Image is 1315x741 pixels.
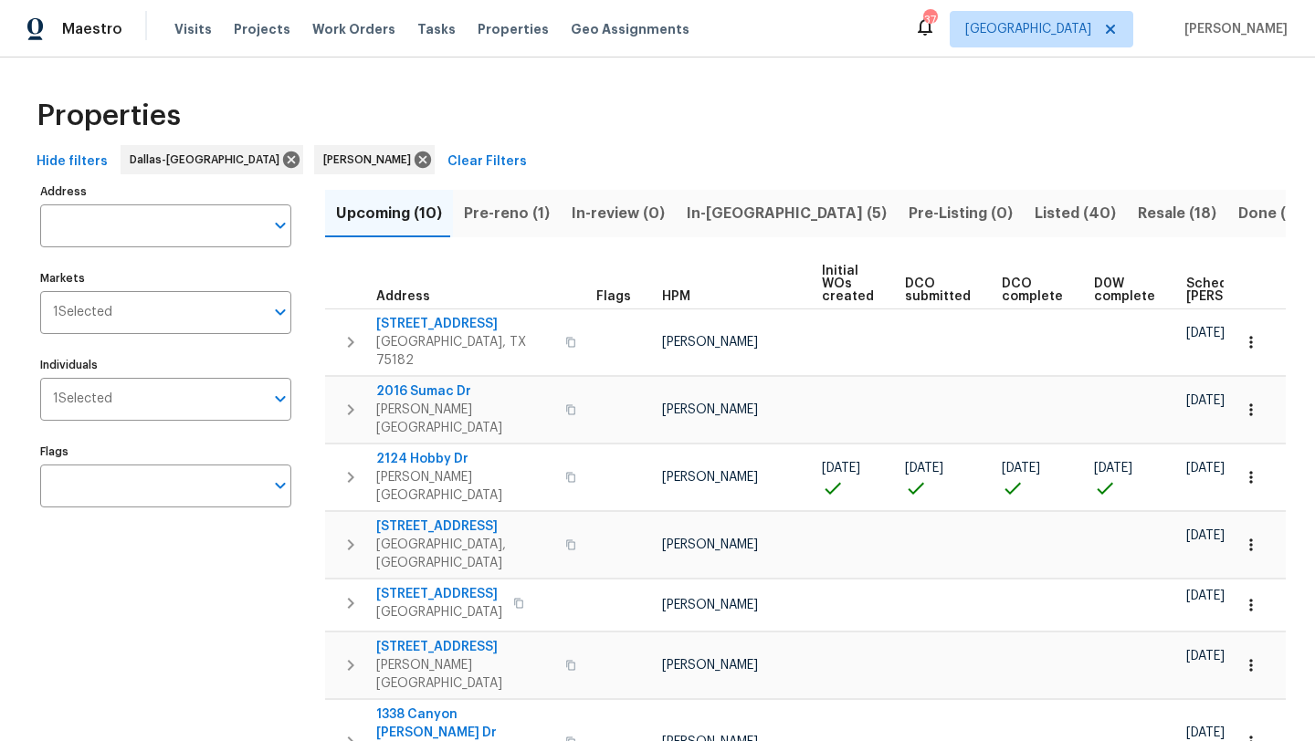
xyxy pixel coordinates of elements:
span: [PERSON_NAME][GEOGRAPHIC_DATA] [376,656,554,693]
span: [PERSON_NAME] [662,538,758,551]
span: In-review (0) [572,201,665,226]
span: Hide filters [37,151,108,173]
span: [DATE] [822,462,860,475]
label: Individuals [40,360,291,370]
span: Resale (18) [1138,201,1216,226]
button: Open [268,299,293,325]
span: [PERSON_NAME] [662,659,758,672]
span: [STREET_ADDRESS] [376,517,554,536]
span: [DATE] [1186,529,1225,542]
button: Open [268,473,293,498]
span: [PERSON_NAME] [662,403,758,416]
button: Clear Filters [440,145,534,179]
span: Pre-reno (1) [464,201,550,226]
span: [PERSON_NAME][GEOGRAPHIC_DATA] [376,468,554,505]
span: DCO complete [1002,277,1063,303]
span: Listed (40) [1035,201,1116,226]
span: [PERSON_NAME] [662,599,758,611]
span: [PERSON_NAME] [662,336,758,349]
span: [DATE] [905,462,943,475]
span: Flags [596,290,631,303]
span: [DATE] [1186,394,1225,407]
span: [DATE] [1094,462,1132,475]
div: [PERSON_NAME] [314,145,435,174]
span: Initial WOs created [822,265,874,303]
label: Markets [40,273,291,284]
span: Scheduled [PERSON_NAME] [1186,277,1289,303]
span: D0W complete [1094,277,1155,303]
span: 2124 Hobby Dr [376,450,554,468]
span: HPM [662,290,690,303]
label: Address [40,186,291,197]
span: [GEOGRAPHIC_DATA], [GEOGRAPHIC_DATA] [376,536,554,572]
span: 1 Selected [53,391,112,407]
span: 1 Selected [53,305,112,320]
span: [PERSON_NAME] [662,471,758,484]
span: Pre-Listing (0) [909,201,1013,226]
span: Tasks [417,23,456,36]
div: 37 [923,11,936,29]
span: Projects [234,20,290,38]
span: Upcoming (10) [336,201,442,226]
span: [GEOGRAPHIC_DATA] [965,20,1091,38]
span: [DATE] [1186,590,1225,602]
span: [DATE] [1186,726,1225,739]
span: Work Orders [312,20,395,38]
span: Maestro [62,20,122,38]
span: [STREET_ADDRESS] [376,638,554,656]
span: [GEOGRAPHIC_DATA] [376,603,502,621]
span: In-[GEOGRAPHIC_DATA] (5) [687,201,887,226]
span: [PERSON_NAME] [1177,20,1288,38]
span: Properties [478,20,549,38]
div: Dallas-[GEOGRAPHIC_DATA] [121,145,303,174]
span: Address [376,290,430,303]
span: [DATE] [1186,650,1225,663]
span: [DATE] [1186,327,1225,339]
span: Clear Filters [447,151,527,173]
span: DCO submitted [905,277,971,303]
span: Geo Assignments [571,20,689,38]
span: Properties [37,107,181,125]
span: Visits [174,20,212,38]
span: [DATE] [1186,462,1225,475]
span: 2016 Sumac Dr [376,382,554,401]
span: [DATE] [1002,462,1040,475]
button: Open [268,386,293,412]
span: [PERSON_NAME][GEOGRAPHIC_DATA] [376,401,554,437]
button: Open [268,213,293,238]
span: [STREET_ADDRESS] [376,585,502,603]
span: [PERSON_NAME] [323,151,418,169]
span: [GEOGRAPHIC_DATA], TX 75182 [376,333,554,370]
span: [STREET_ADDRESS] [376,315,554,333]
button: Hide filters [29,145,115,179]
label: Flags [40,446,291,457]
span: Dallas-[GEOGRAPHIC_DATA] [130,151,287,169]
